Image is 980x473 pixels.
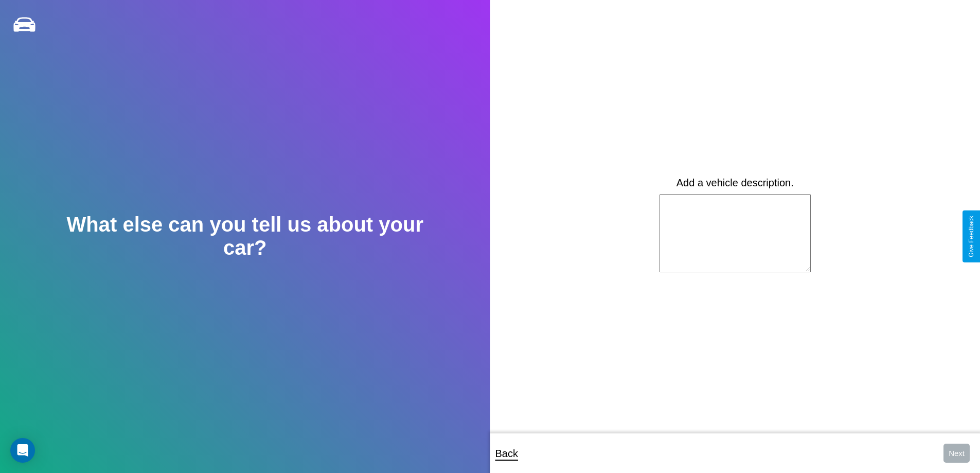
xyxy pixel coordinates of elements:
h2: What else can you tell us about your car? [49,213,441,259]
p: Back [495,444,518,463]
div: Open Intercom Messenger [10,438,35,463]
label: Add a vehicle description. [676,177,794,189]
button: Next [943,444,970,463]
div: Give Feedback [968,216,975,257]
